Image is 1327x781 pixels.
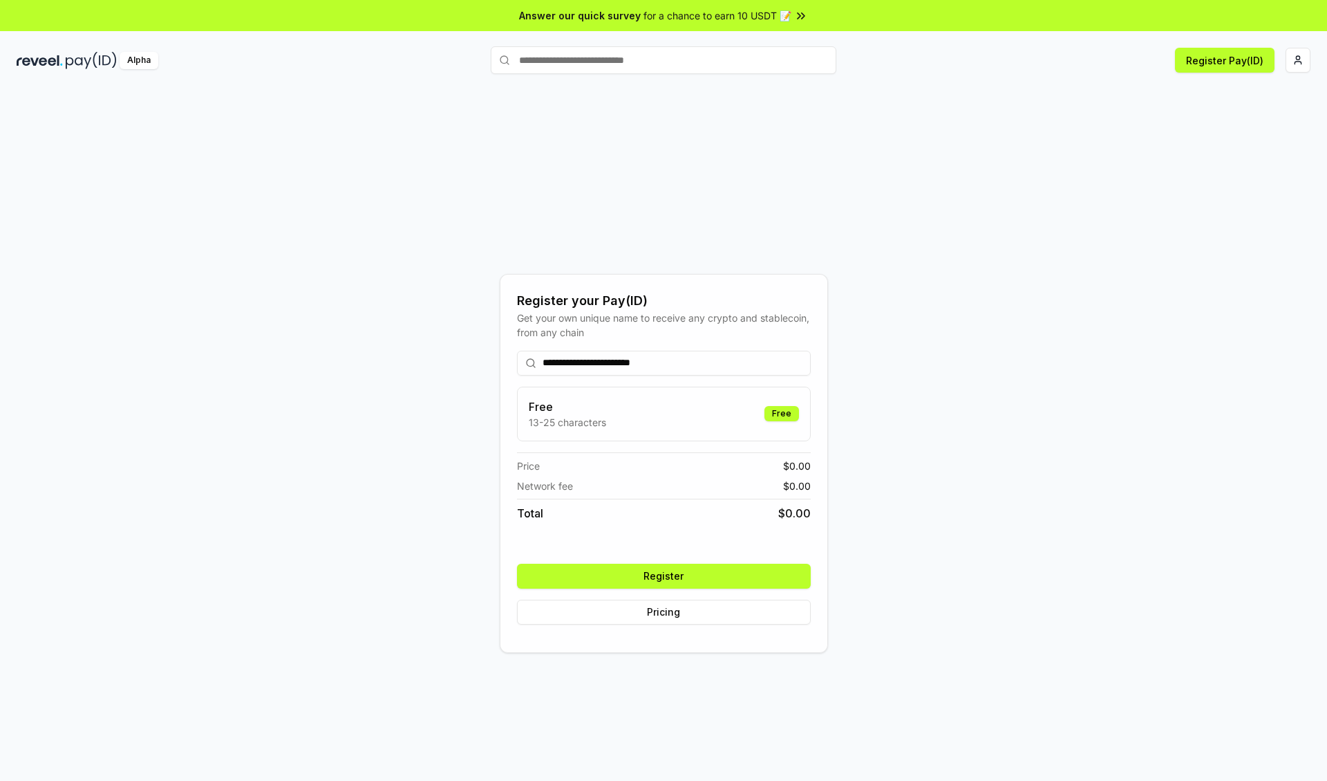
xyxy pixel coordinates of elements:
[643,8,791,23] span: for a chance to earn 10 USDT 📝
[517,459,540,473] span: Price
[17,52,63,69] img: reveel_dark
[783,459,811,473] span: $ 0.00
[519,8,641,23] span: Answer our quick survey
[517,311,811,340] div: Get your own unique name to receive any crypto and stablecoin, from any chain
[517,291,811,311] div: Register your Pay(ID)
[778,505,811,522] span: $ 0.00
[517,505,543,522] span: Total
[1175,48,1274,73] button: Register Pay(ID)
[529,398,606,415] h3: Free
[764,406,799,421] div: Free
[120,52,158,69] div: Alpha
[517,600,811,625] button: Pricing
[783,479,811,493] span: $ 0.00
[517,564,811,589] button: Register
[66,52,117,69] img: pay_id
[517,479,573,493] span: Network fee
[529,415,606,430] p: 13-25 characters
